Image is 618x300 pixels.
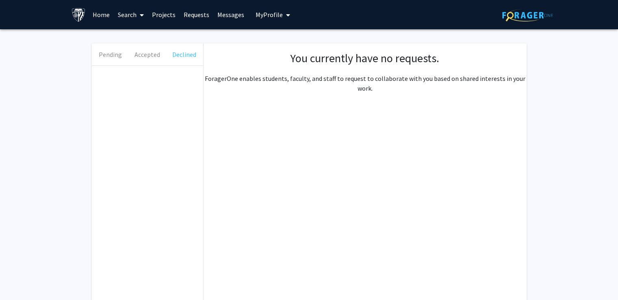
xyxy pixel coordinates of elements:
[129,43,166,65] button: Accepted
[256,11,283,19] span: My Profile
[180,0,213,29] a: Requests
[92,43,129,65] button: Pending
[213,0,248,29] a: Messages
[204,74,527,93] p: ForagerOne enables students, faculty, and staff to request to collaborate with you based on share...
[6,263,35,294] iframe: Chat
[502,9,553,22] img: ForagerOne Logo
[89,0,114,29] a: Home
[148,0,180,29] a: Projects
[114,0,148,29] a: Search
[72,8,86,22] img: Johns Hopkins University Logo
[166,43,203,65] button: Declined
[212,52,518,65] h1: You currently have no requests.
